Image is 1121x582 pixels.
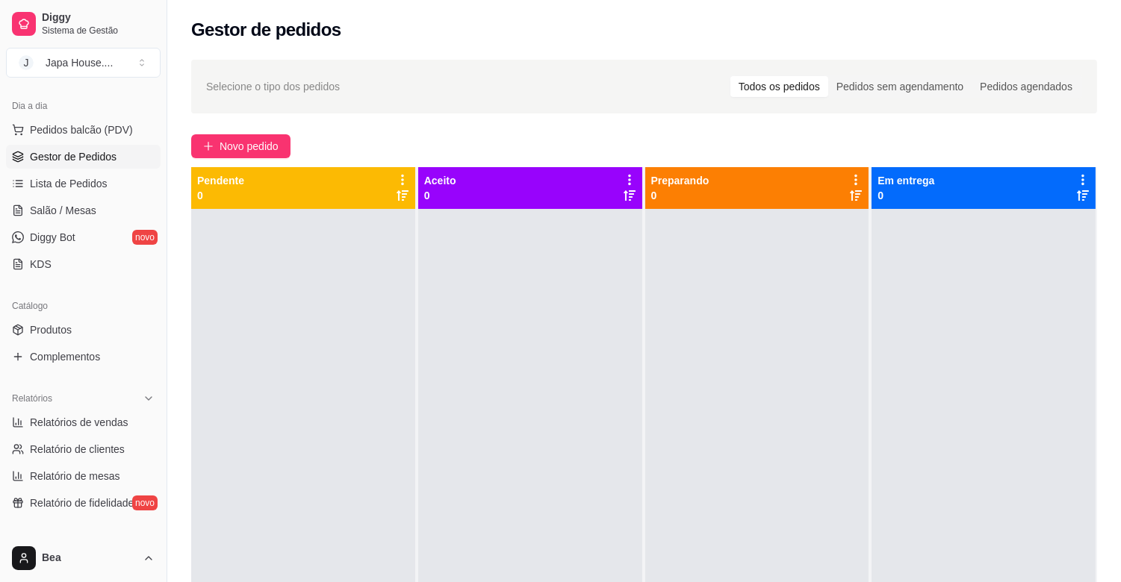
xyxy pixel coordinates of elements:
a: Gestor de Pedidos [6,145,161,169]
a: Relatórios de vendas [6,410,161,434]
span: Selecione o tipo dos pedidos [206,78,340,95]
span: Bea [42,551,137,565]
p: Em entrega [878,173,934,188]
a: Diggy Botnovo [6,225,161,249]
span: Complementos [30,349,100,364]
div: Gerenciar [6,533,161,557]
span: Diggy [42,11,155,25]
span: Relatórios de vendas [30,415,128,430]
span: Sistema de Gestão [42,25,155,37]
div: Japa House. ... [46,55,113,70]
div: Todos os pedidos [730,76,828,97]
span: KDS [30,257,52,272]
a: Relatório de clientes [6,437,161,461]
p: Pendente [197,173,244,188]
div: Pedidos agendados [972,76,1081,97]
div: Dia a dia [6,94,161,118]
a: Relatório de fidelidadenovo [6,491,161,515]
a: Complementos [6,345,161,369]
span: Diggy Bot [30,230,75,245]
span: Relatórios [12,392,52,404]
button: Pedidos balcão (PDV) [6,118,161,142]
a: Salão / Mesas [6,198,161,222]
span: Salão / Mesas [30,203,96,218]
div: Catálogo [6,294,161,318]
span: Pedidos balcão (PDV) [30,122,133,137]
span: Relatório de clientes [30,442,125,457]
span: Lista de Pedidos [30,176,108,191]
a: Lista de Pedidos [6,172,161,195]
button: Novo pedido [191,134,291,158]
span: plus [203,141,214,151]
p: 0 [651,188,709,203]
a: KDS [6,252,161,276]
span: Relatório de mesas [30,469,120,484]
a: Produtos [6,318,161,342]
p: Preparando [651,173,709,188]
p: Aceito [424,173,456,188]
a: DiggySistema de Gestão [6,6,161,42]
div: Pedidos sem agendamento [828,76,972,97]
button: Bea [6,540,161,576]
p: 0 [424,188,456,203]
p: 0 [197,188,244,203]
span: Relatório de fidelidade [30,495,134,510]
a: Relatório de mesas [6,464,161,488]
h2: Gestor de pedidos [191,18,341,42]
p: 0 [878,188,934,203]
span: Novo pedido [220,138,279,154]
span: J [19,55,34,70]
span: Gestor de Pedidos [30,149,117,164]
span: Produtos [30,322,72,337]
button: Select a team [6,48,161,78]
